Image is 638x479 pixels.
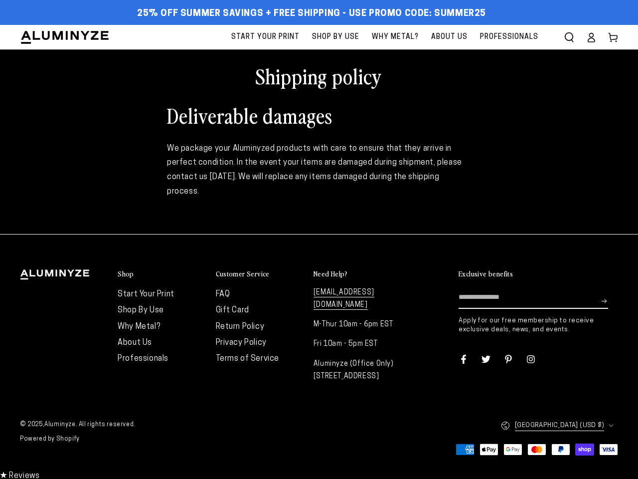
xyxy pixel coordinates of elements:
button: [GEOGRAPHIC_DATA] (USD $) [501,415,618,436]
a: Return Policy [216,323,265,331]
span: Start Your Print [231,31,300,43]
span: [GEOGRAPHIC_DATA] (USD $) [515,420,604,431]
h2: Need Help? [314,269,348,278]
summary: Need Help? [314,269,401,279]
h1: Shipping policy [167,63,471,89]
small: © 2025, . All rights reserved. [20,418,319,433]
a: Shop By Use [118,306,164,314]
span: Why Metal? [372,31,419,43]
a: Why Metal? [118,323,160,331]
a: Start Your Print [118,290,174,298]
a: Aluminyze [44,422,75,428]
p: Apply for our free membership to receive exclusive deals, news, and events. [459,316,618,334]
h2: Shop [118,269,134,278]
img: Aluminyze [20,30,110,45]
summary: Search our site [558,26,580,48]
a: About Us [426,25,473,49]
summary: Shop [118,269,205,279]
h2: Customer Service [216,269,270,278]
a: About Us [118,339,152,347]
a: Terms of Service [216,355,280,363]
a: Powered by Shopify [20,436,80,442]
span: Professionals [480,31,538,43]
summary: Customer Service [216,269,304,279]
a: FAQ [216,290,230,298]
h1: Deliverable damages [167,102,471,128]
a: Professionals [118,355,168,363]
summary: Exclusive benefits [459,269,618,279]
span: Shop By Use [312,31,359,43]
h2: Exclusive benefits [459,269,513,278]
a: Shop By Use [307,25,364,49]
button: Subscribe [602,286,608,316]
span: About Us [431,31,468,43]
p: Aluminyze (Office Only) [STREET_ADDRESS] [314,358,401,383]
p: M-Thur 10am - 6pm EST [314,318,401,331]
a: [EMAIL_ADDRESS][DOMAIN_NAME] [314,289,374,310]
a: Why Metal? [367,25,424,49]
p: Fri 10am - 5pm EST [314,338,401,350]
div: We package your Aluminyzed products with care to ensure that they arrive in perfect condition. In... [167,142,471,199]
a: Start Your Print [226,25,305,49]
span: 25% off Summer Savings + Free Shipping - Use Promo Code: SUMMER25 [137,8,486,19]
a: Professionals [475,25,543,49]
a: Privacy Policy [216,339,267,347]
a: Gift Card [216,306,249,314]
